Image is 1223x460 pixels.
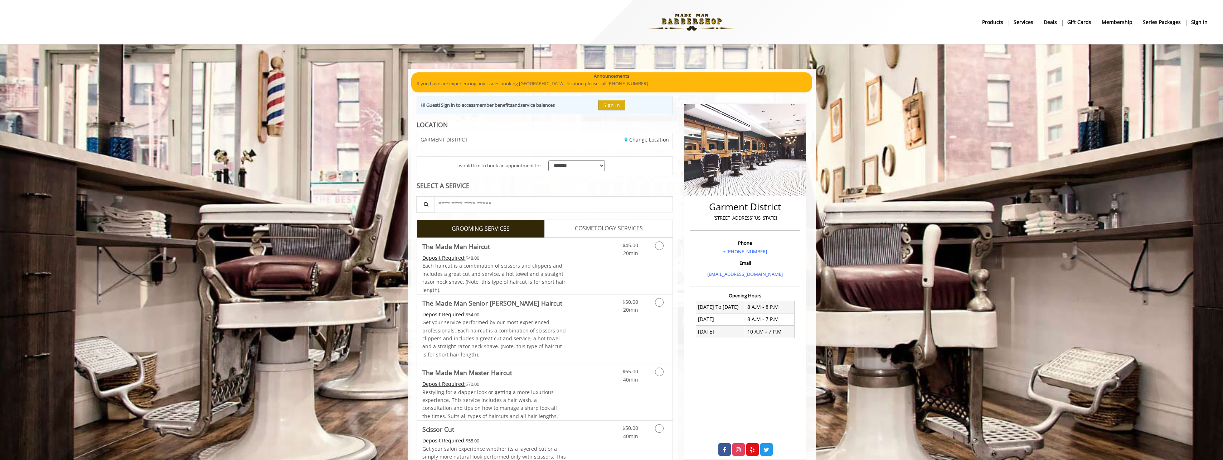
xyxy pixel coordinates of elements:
span: Each haircut is a combination of scissors and clippers and includes a great cut and service, a ho... [422,262,566,293]
b: sign in [1191,18,1208,26]
b: Series packages [1143,18,1181,26]
td: [DATE] [696,326,745,338]
div: $70.00 [422,380,566,388]
b: gift cards [1067,18,1091,26]
span: This service needs some Advance to be paid before we block your appointment [422,380,466,387]
span: 20min [623,250,638,257]
b: Announcements [594,72,629,80]
h3: Phone [692,240,798,245]
span: I would like to book an appointment for [456,162,541,169]
span: 20min [623,306,638,313]
span: 40min [623,376,638,383]
span: $50.00 [622,298,638,305]
b: member benefits [475,102,512,108]
h2: Garment District [692,202,798,212]
p: Get your service performed by our most experienced professionals. Each haircut is a combination o... [422,318,566,359]
div: $54.00 [422,311,566,318]
span: $45.00 [622,242,638,249]
a: sign insign in [1186,17,1213,27]
span: $50.00 [622,425,638,431]
td: [DATE] [696,313,745,325]
span: GROOMING SERVICES [452,224,510,234]
button: Sign In [598,100,625,110]
a: + [PHONE_NUMBER] [723,248,767,255]
td: [DATE] To [DATE] [696,301,745,313]
td: 10 A.M - 7 P.M [745,326,795,338]
span: This service needs some Advance to be paid before we block your appointment [422,311,466,318]
b: The Made Man Senior [PERSON_NAME] Haircut [422,298,562,308]
span: This service needs some Advance to be paid before we block your appointment [422,437,466,444]
div: $48.00 [422,254,566,262]
span: GARMENT DISTRICT [421,137,468,142]
span: This service needs some Advance to be paid before we block your appointment [422,254,466,261]
b: The Made Man Master Haircut [422,368,512,378]
img: Made Man Barbershop logo [642,3,741,42]
h3: Email [692,260,798,265]
b: service balances [520,102,555,108]
b: products [982,18,1003,26]
a: MembershipMembership [1097,17,1138,27]
span: $65.00 [622,368,638,375]
a: DealsDeals [1039,17,1062,27]
a: ServicesServices [1009,17,1039,27]
span: Restyling for a dapper look or getting a more luxurious experience. This service includes a hair ... [422,389,558,420]
b: Scissor Cut [422,424,454,434]
a: Productsproducts [977,17,1009,27]
b: Deals [1044,18,1057,26]
p: If you have are experiencing any issues booking [GEOGRAPHIC_DATA] location please call [PHONE_NUM... [417,80,807,87]
b: LOCATION [417,120,448,129]
a: [EMAIL_ADDRESS][DOMAIN_NAME] [707,271,783,277]
td: 8 A.M - 8 P.M [745,301,795,313]
a: Gift cardsgift cards [1062,17,1097,27]
p: [STREET_ADDRESS][US_STATE] [692,214,798,222]
a: Change Location [625,136,669,143]
div: Hi Guest! Sign in to access and [421,101,555,109]
a: Series packagesSeries packages [1138,17,1186,27]
td: 8 A.M - 7 P.M [745,313,795,325]
span: 40min [623,433,638,440]
b: The Made Man Haircut [422,241,490,251]
button: Service Search [416,196,435,212]
div: SELECT A SERVICE [417,182,673,189]
b: Services [1014,18,1033,26]
div: $55.00 [422,437,566,445]
b: Membership [1102,18,1132,26]
span: COSMETOLOGY SERVICES [575,224,643,233]
h3: Opening Hours [690,293,800,298]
